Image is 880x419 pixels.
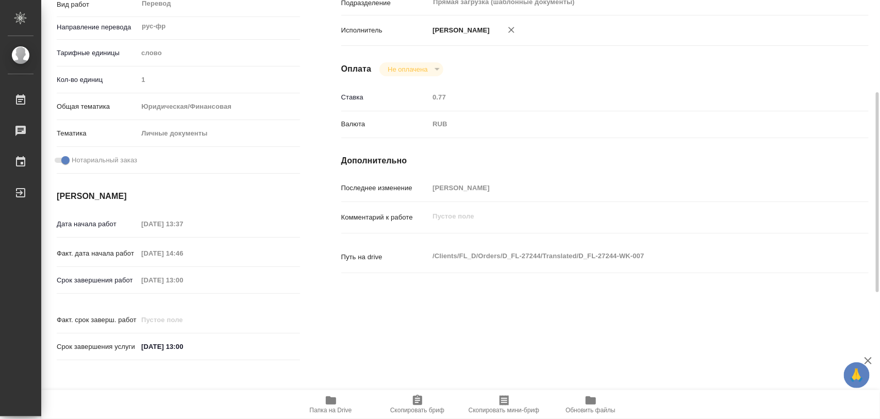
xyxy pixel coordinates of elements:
p: [PERSON_NAME] [429,25,490,36]
span: Папка на Drive [310,407,352,414]
input: Пустое поле [138,312,228,327]
button: 🙏 [844,362,870,388]
span: Скопировать бриф [390,407,444,414]
span: 🙏 [848,364,866,386]
span: Нотариальный заказ [72,155,137,165]
h4: Оплата [341,63,372,75]
input: Пустое поле [138,72,300,87]
button: Обновить файлы [547,390,634,419]
p: Тарифные единицы [57,48,138,58]
p: Тематика [57,128,138,139]
p: Кол-во единиц [57,75,138,85]
button: Удалить исполнителя [500,19,523,41]
input: Пустое поле [138,273,228,288]
p: Дата начала работ [57,219,138,229]
span: Обновить файлы [566,407,616,414]
p: Направление перевода [57,22,138,32]
p: Валюта [341,119,429,129]
input: Пустое поле [429,90,824,105]
div: Юридическая/Финансовая [138,98,300,115]
p: Общая тематика [57,102,138,112]
p: Факт. дата начала работ [57,248,138,259]
input: Пустое поле [138,246,228,261]
h4: Дополнительно [341,155,869,167]
div: Личные документы [138,125,300,142]
div: RUB [429,115,824,133]
button: Скопировать мини-бриф [461,390,547,419]
p: Путь на drive [341,252,429,262]
button: Папка на Drive [288,390,374,419]
div: слово [138,44,300,62]
p: Последнее изменение [341,183,429,193]
span: Скопировать мини-бриф [469,407,539,414]
h4: [PERSON_NAME] [57,190,300,203]
input: Пустое поле [429,180,824,195]
p: Срок завершения услуги [57,342,138,352]
p: Ставка [341,92,429,103]
p: Срок завершения работ [57,275,138,286]
button: Скопировать бриф [374,390,461,419]
input: ✎ Введи что-нибудь [138,339,228,354]
button: Не оплачена [385,65,430,74]
p: Исполнитель [341,25,429,36]
p: Комментарий к работе [341,212,429,223]
p: Факт. срок заверш. работ [57,315,138,325]
textarea: /Clients/FL_D/Orders/D_FL-27244/Translated/D_FL-27244-WK-007 [429,247,824,265]
div: Не оплачена [379,62,443,76]
input: Пустое поле [138,216,228,231]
